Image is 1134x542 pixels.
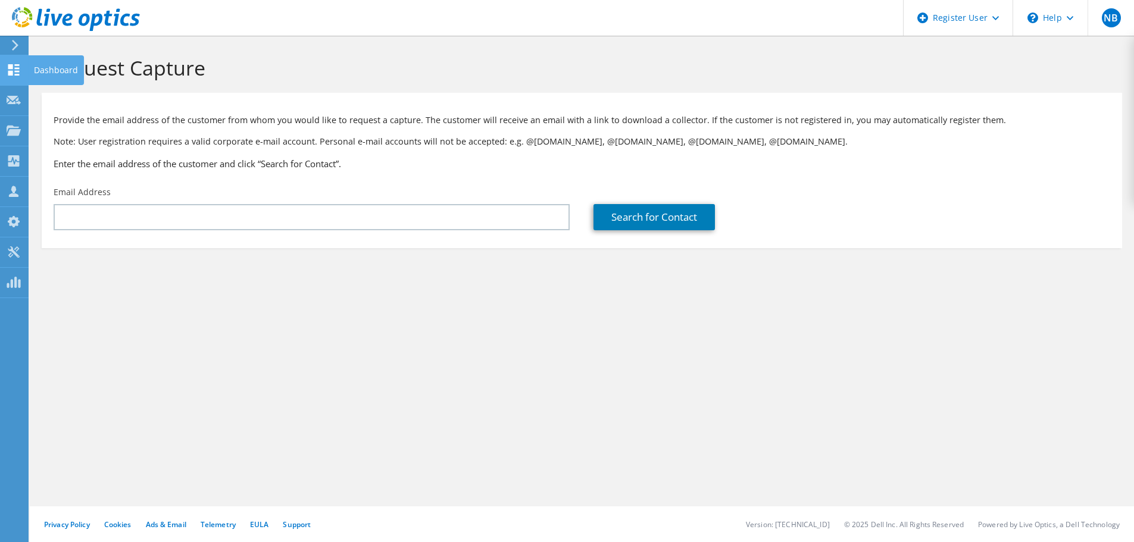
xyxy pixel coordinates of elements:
[146,519,186,530] a: Ads & Email
[48,55,1110,80] h1: Request Capture
[250,519,268,530] a: EULA
[28,55,84,85] div: Dashboard
[978,519,1120,530] li: Powered by Live Optics, a Dell Technology
[54,157,1110,170] h3: Enter the email address of the customer and click “Search for Contact”.
[844,519,964,530] li: © 2025 Dell Inc. All Rights Reserved
[746,519,830,530] li: Version: [TECHNICAL_ID]
[104,519,132,530] a: Cookies
[54,135,1110,148] p: Note: User registration requires a valid corporate e-mail account. Personal e-mail accounts will ...
[54,114,1110,127] p: Provide the email address of the customer from whom you would like to request a capture. The cust...
[593,204,715,230] a: Search for Contact
[1102,8,1121,27] span: NB
[201,519,236,530] a: Telemetry
[283,519,311,530] a: Support
[44,519,90,530] a: Privacy Policy
[1027,12,1038,23] svg: \n
[54,186,111,198] label: Email Address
